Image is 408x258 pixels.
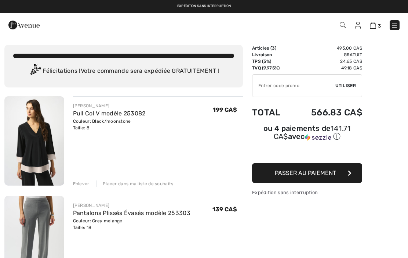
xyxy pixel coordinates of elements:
[378,23,381,29] span: 3
[252,163,362,183] button: Passer au paiement
[291,65,362,71] td: 49.18 CA$
[73,103,146,109] div: [PERSON_NAME]
[252,65,291,71] td: TVQ (9.975%)
[252,75,335,97] input: Code promo
[73,110,146,117] a: Pull Col V modèle 253082
[252,100,291,125] td: Total
[370,21,381,29] a: 3
[212,206,237,213] span: 139 CA$
[391,22,398,29] img: Menu
[340,22,346,28] img: Recherche
[252,125,362,144] div: ou 4 paiements de141.71 CA$avecSezzle Cliquez pour en savoir plus sur Sezzle
[272,46,275,51] span: 3
[252,58,291,65] td: TPS (5%)
[73,218,190,231] div: Couleur: Grey melange Taille: 18
[213,106,237,113] span: 199 CA$
[291,51,362,58] td: Gratuit
[73,202,190,209] div: [PERSON_NAME]
[96,180,174,187] div: Placer dans ma liste de souhaits
[370,22,376,29] img: Panier d'achat
[335,82,356,89] span: Utiliser
[291,45,362,51] td: 493.00 CA$
[274,124,351,141] span: 141.71 CA$
[252,144,362,161] iframe: PayPal-paypal
[252,51,291,58] td: Livraison
[252,125,362,141] div: ou 4 paiements de avec
[177,4,231,8] a: Expédition sans interruption
[8,18,40,32] img: 1ère Avenue
[252,189,362,196] div: Expédition sans interruption
[291,58,362,65] td: 24.65 CA$
[8,21,40,28] a: 1ère Avenue
[28,64,43,79] img: Congratulation2.svg
[73,209,190,216] a: Pantalons Plissés Évasés modèle 253303
[73,180,90,187] div: Enlever
[73,118,146,131] div: Couleur: Black/moonstone Taille: 8
[13,64,234,79] div: Félicitations ! Votre commande sera expédiée GRATUITEMENT !
[4,96,64,186] img: Pull Col V modèle 253082
[252,45,291,51] td: Articles ( )
[355,22,361,29] img: Mes infos
[275,169,336,176] span: Passer au paiement
[291,100,362,125] td: 566.83 CA$
[305,134,331,141] img: Sezzle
